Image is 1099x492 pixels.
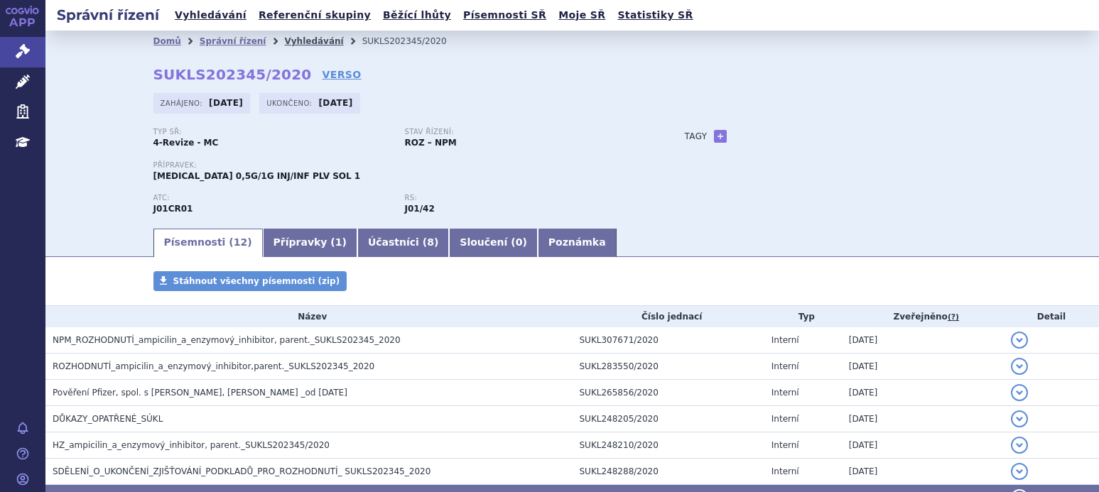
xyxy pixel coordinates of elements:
[173,276,340,286] span: Stáhnout všechny písemnosti (zip)
[573,432,764,459] td: SUKL248210/2020
[1011,437,1028,454] button: detail
[153,229,263,257] a: Písemnosti (12)
[153,66,312,83] strong: SUKLS202345/2020
[45,5,170,25] h2: Správní řízení
[573,459,764,485] td: SUKL248288/2020
[53,361,374,371] span: ROZHODNUTÍ_ampicilin_a_enzymový_inhibitor,parent._SUKLS202345_2020
[53,388,347,398] span: Pověření Pfizer, spol. s r.o - Mazan, Řepčíková _od 19.10.2020
[153,194,391,202] p: ATC:
[772,414,799,424] span: Interní
[153,138,219,148] strong: 4-Revize - MC
[263,229,357,257] a: Přípravky (1)
[53,440,330,450] span: HZ_ampicilin_a_enzymový_inhibitor, parent._SUKLS202345/2020
[200,36,266,46] a: Správní řízení
[153,36,181,46] a: Domů
[405,138,457,148] strong: ROZ – NPM
[1011,332,1028,349] button: detail
[459,6,551,25] a: Písemnosti SŘ
[357,229,449,257] a: Účastníci (8)
[772,466,799,476] span: Interní
[153,271,347,291] a: Stáhnout všechny písemnosti (zip)
[613,6,697,25] a: Statistiky SŘ
[772,335,799,345] span: Interní
[266,97,315,109] span: Ukončeno:
[842,432,1004,459] td: [DATE]
[53,414,163,424] span: DŮKAZY_OPATŘENÉ_SÚKL
[573,406,764,432] td: SUKL248205/2020
[284,36,343,46] a: Vyhledávání
[322,67,361,82] a: VERSO
[772,388,799,398] span: Interní
[45,306,573,327] th: Název
[153,128,391,136] p: Typ SŘ:
[948,312,959,322] abbr: (?)
[405,194,642,202] p: RS:
[772,361,799,371] span: Interní
[153,161,656,170] p: Přípravek:
[842,406,1004,432] td: [DATE]
[772,440,799,450] span: Interní
[449,229,537,257] a: Sloučení (0)
[335,236,342,248] span: 1
[153,171,361,181] span: [MEDICAL_DATA] 0,5G/1G INJ/INF PLV SOL 1
[516,236,523,248] span: 0
[573,306,764,327] th: Číslo jednací
[1011,384,1028,401] button: detail
[842,306,1004,327] th: Zveřejněno
[842,459,1004,485] td: [DATE]
[1011,410,1028,427] button: detail
[161,97,205,109] span: Zahájeno:
[405,128,642,136] p: Stav řízení:
[764,306,842,327] th: Typ
[842,354,1004,380] td: [DATE]
[209,98,243,108] strong: [DATE]
[53,466,431,476] span: SDĚLENÍ_O_UKONČENÍ_ZJIŠŤOVÁNÍ_PODKLADŮ_PRO_ROZHODNUTÍ_ SUKLS202345_2020
[254,6,375,25] a: Referenční skupiny
[1004,306,1099,327] th: Detail
[362,31,465,52] li: SUKLS202345/2020
[1011,463,1028,480] button: detail
[153,204,193,214] strong: AMPICILIN A INHIBITOR BETA-LAKTAMASY
[318,98,352,108] strong: [DATE]
[685,128,708,145] h3: Tagy
[234,236,247,248] span: 12
[538,229,617,257] a: Poznámka
[405,204,435,214] strong: ampicilin a enzymový inhibitor, parent.
[573,380,764,406] td: SUKL265856/2020
[554,6,610,25] a: Moje SŘ
[170,6,251,25] a: Vyhledávání
[573,327,764,354] td: SUKL307671/2020
[379,6,455,25] a: Běžící lhůty
[714,130,727,143] a: +
[842,380,1004,406] td: [DATE]
[53,335,401,345] span: NPM_ROZHODNUTÍ_ampicilin_a_enzymový_inhibitor, parent._SUKLS202345_2020
[842,327,1004,354] td: [DATE]
[573,354,764,380] td: SUKL283550/2020
[1011,358,1028,375] button: detail
[427,236,434,248] span: 8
